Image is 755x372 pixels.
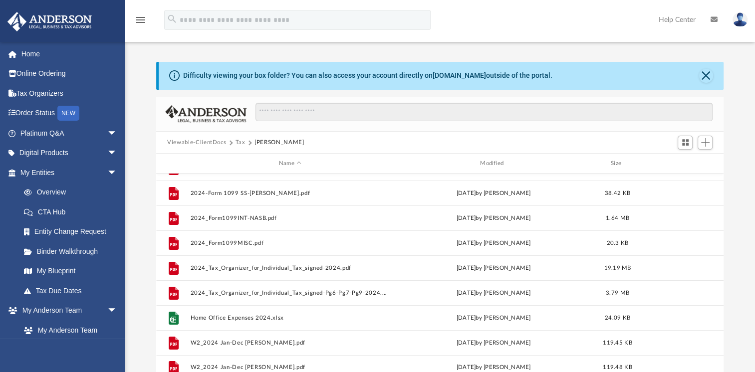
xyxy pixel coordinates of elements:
button: 2024_Form1099MISC.pdf [191,240,390,246]
span: 24.09 KB [605,315,630,321]
a: [DOMAIN_NAME] [433,71,486,79]
button: Add [698,136,713,150]
a: My Anderson Teamarrow_drop_down [7,301,127,321]
span: arrow_drop_down [107,163,127,183]
span: 38.42 KB [605,190,630,196]
img: Anderson Advisors Platinum Portal [4,12,95,31]
div: [DATE] by [PERSON_NAME] [394,264,593,273]
span: 119.45 KB [603,340,632,346]
a: Entity Change Request [14,222,132,242]
div: [DATE] by [PERSON_NAME] [394,363,593,372]
div: Difficulty viewing your box folder? You can also access your account directly on outside of the p... [183,70,552,81]
span: arrow_drop_down [107,143,127,164]
img: User Pic [733,12,748,27]
a: CTA Hub [14,202,132,222]
a: Online Ordering [7,64,132,84]
button: 2024_Form1099INT-NASB.pdf [191,215,390,221]
div: Size [598,159,638,168]
a: Overview [14,183,132,202]
span: 3.79 MB [606,290,629,296]
button: Viewable-ClientDocs [167,138,226,147]
a: My Entitiesarrow_drop_down [7,163,132,183]
button: Switch to Grid View [678,136,693,150]
div: Name [190,159,390,168]
span: 19.19 MB [604,265,631,271]
button: 2024_Tax_Organizer_for_Individual_Tax_signed-2024.pdf [191,265,390,271]
div: [DATE] by [PERSON_NAME] [394,189,593,198]
a: Home [7,44,132,64]
div: Modified [394,159,593,168]
a: menu [135,19,147,26]
button: Tax [236,138,246,147]
a: Tax Organizers [7,83,132,103]
a: My Blueprint [14,261,127,281]
div: id [642,159,712,168]
div: [DATE] by [PERSON_NAME] [394,214,593,223]
i: menu [135,14,147,26]
div: NEW [57,106,79,121]
a: Tax Due Dates [14,281,132,301]
div: [DATE] by [PERSON_NAME] [394,314,593,323]
input: Search files and folders [255,103,713,122]
button: W2_2024 Jan-Dec [PERSON_NAME].pdf [191,364,390,371]
span: 20.3 KB [607,240,629,246]
span: arrow_drop_down [107,301,127,321]
div: [DATE] by [PERSON_NAME] [394,239,593,248]
div: [DATE] by [PERSON_NAME] [394,339,593,348]
span: 119.48 KB [603,365,632,370]
button: 2024_Tax_Organizer_for_Individual_Tax_signed-Pg6-Pg7-Pg9-2024.pdf [191,290,390,296]
button: [PERSON_NAME] [254,138,304,147]
a: Digital Productsarrow_drop_down [7,143,132,163]
div: id [161,159,186,168]
i: search [167,13,178,24]
a: My Anderson Team [14,320,122,340]
button: Close [699,69,713,83]
button: W2_2024 Jan-Dec [PERSON_NAME].pdf [191,340,390,346]
a: Order StatusNEW [7,103,132,124]
span: arrow_drop_down [107,123,127,144]
button: 2024-Form 1099 SS-[PERSON_NAME].pdf [191,190,390,196]
div: [DATE] by [PERSON_NAME] [394,289,593,298]
a: Platinum Q&Aarrow_drop_down [7,123,132,143]
a: Binder Walkthrough [14,241,132,261]
button: Home Office Expenses 2024.xlsx [191,315,390,321]
span: 1.64 MB [606,215,629,221]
